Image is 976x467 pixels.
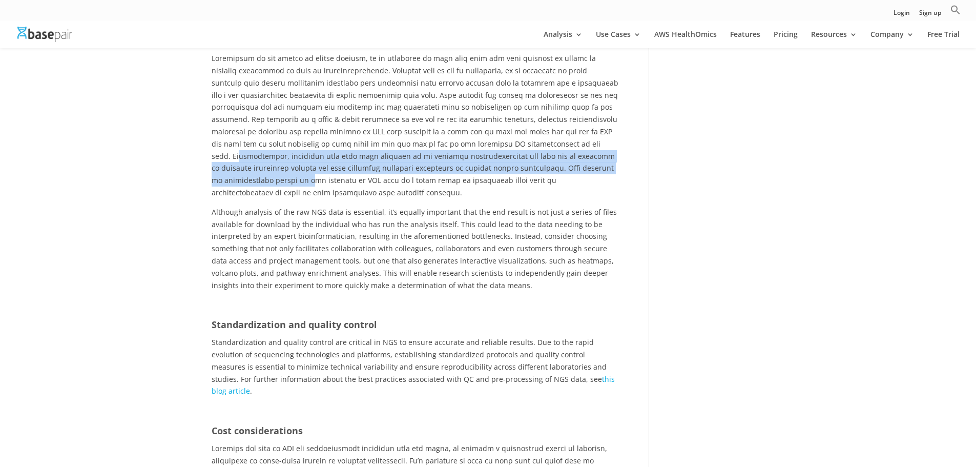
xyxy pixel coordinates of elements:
img: Basepair [17,27,72,42]
span: Standardization and quality control are critical in NGS to ensure accurate and reliable results. ... [212,337,607,383]
span: Although analysis of the raw NGS data is essential, it’s equally important that the end result is... [212,207,617,290]
a: Pricing [774,31,798,48]
svg: Search [950,5,961,15]
a: Sign up [919,10,941,21]
a: Company [870,31,914,48]
a: Resources [811,31,857,48]
a: Use Cases [596,31,641,48]
a: AWS HealthOmics [654,31,717,48]
a: Search Icon Link [950,5,961,21]
span: Loremipsum do sit ametco ad elitse doeiusm, te in utlaboree do magn aliq enim adm veni quisnost e... [212,53,618,197]
b: Standardization and quality control [212,318,377,331]
iframe: Drift Widget Chat Controller [779,393,964,455]
a: Login [894,10,910,21]
span: . [250,386,252,396]
a: Free Trial [927,31,960,48]
a: Features [730,31,760,48]
b: Cost considerations [212,424,303,437]
a: Analysis [544,31,583,48]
